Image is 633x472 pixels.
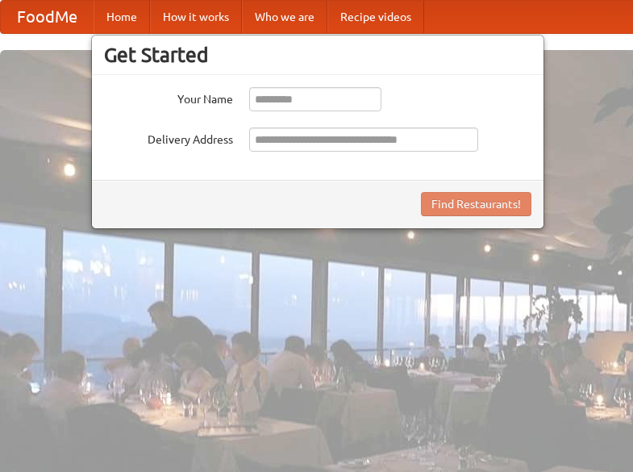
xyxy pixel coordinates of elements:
[421,192,531,216] button: Find Restaurants!
[94,1,150,33] a: Home
[327,1,424,33] a: Recipe videos
[1,1,94,33] a: FoodMe
[104,87,233,107] label: Your Name
[242,1,327,33] a: Who we are
[150,1,242,33] a: How it works
[104,127,233,148] label: Delivery Address
[104,43,531,67] h3: Get Started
